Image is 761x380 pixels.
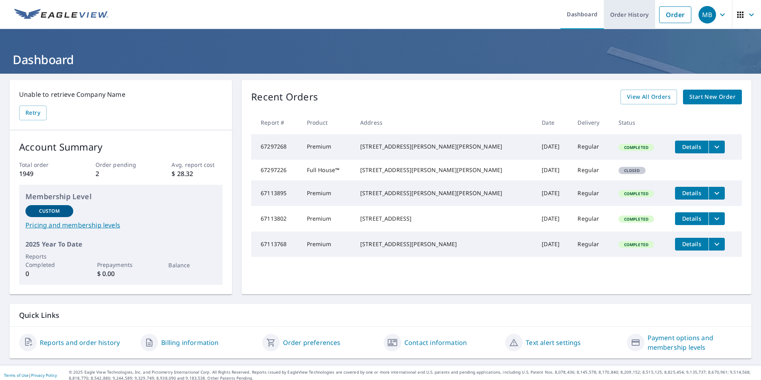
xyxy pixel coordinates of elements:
th: Product [300,111,354,134]
td: 67113768 [251,231,300,257]
span: Completed [619,191,653,196]
div: [STREET_ADDRESS][PERSON_NAME] [360,240,529,248]
th: Address [354,111,535,134]
a: Start New Order [683,90,742,104]
a: Billing information [161,338,219,347]
th: Status [612,111,669,134]
a: Pricing and membership levels [25,220,216,230]
button: detailsBtn-67297268 [675,141,708,153]
th: Date [535,111,571,134]
div: [STREET_ADDRESS][PERSON_NAME][PERSON_NAME] [360,189,529,197]
div: [STREET_ADDRESS] [360,215,529,223]
button: filesDropdownBtn-67113895 [708,187,725,200]
div: MB [699,6,716,24]
p: 2025 Year To Date [25,239,216,249]
td: Premium [300,180,354,206]
button: Retry [19,106,47,120]
p: Balance [168,261,216,269]
p: Quick Links [19,310,742,320]
th: Delivery [571,111,612,134]
td: 67113895 [251,180,300,206]
span: Details [680,143,704,151]
td: Regular [571,160,612,180]
span: Start New Order [689,92,736,102]
p: 2 [96,169,146,178]
th: Report # [251,111,300,134]
td: Regular [571,231,612,257]
span: Completed [619,242,653,247]
p: Reports Completed [25,252,73,269]
p: 0 [25,269,73,278]
td: Regular [571,134,612,160]
span: Details [680,189,704,197]
a: Reports and order history [40,338,120,347]
td: [DATE] [535,231,571,257]
p: Recent Orders [251,90,318,104]
a: Payment options and membership levels [648,333,742,352]
span: Closed [619,168,645,173]
button: detailsBtn-67113802 [675,212,708,225]
td: Premium [300,206,354,231]
td: [DATE] [535,206,571,231]
p: Order pending [96,161,146,169]
td: Premium [300,134,354,160]
img: EV Logo [14,9,108,21]
button: filesDropdownBtn-67297268 [708,141,725,153]
td: Regular [571,206,612,231]
td: [DATE] [535,134,571,160]
p: 1949 [19,169,70,178]
button: filesDropdownBtn-67113768 [708,238,725,251]
span: Completed [619,216,653,222]
p: Custom [39,208,60,215]
a: View All Orders [621,90,677,104]
button: detailsBtn-67113768 [675,238,708,251]
button: detailsBtn-67113895 [675,187,708,200]
p: Avg. report cost [172,161,222,169]
td: [DATE] [535,180,571,206]
a: Terms of Use [4,372,29,378]
span: View All Orders [627,92,671,102]
td: Premium [300,231,354,257]
a: Contact information [404,338,467,347]
p: Account Summary [19,140,222,154]
p: | [4,373,57,378]
td: 67297226 [251,160,300,180]
p: $ 0.00 [97,269,145,278]
a: Text alert settings [526,338,581,347]
span: Retry [25,108,40,118]
p: Total order [19,161,70,169]
h1: Dashboard [10,51,751,68]
a: Order preferences [283,338,341,347]
div: [STREET_ADDRESS][PERSON_NAME][PERSON_NAME] [360,166,529,174]
div: [STREET_ADDRESS][PERSON_NAME][PERSON_NAME] [360,143,529,151]
a: Privacy Policy [31,372,57,378]
button: filesDropdownBtn-67113802 [708,212,725,225]
p: Membership Level [25,191,216,202]
a: Order [659,6,691,23]
span: Details [680,240,704,248]
span: Completed [619,145,653,150]
td: 67297268 [251,134,300,160]
p: Unable to retrieve Company Name [19,90,222,99]
td: 67113802 [251,206,300,231]
p: $ 28.32 [172,169,222,178]
span: Details [680,215,704,222]
td: Regular [571,180,612,206]
p: Prepayments [97,261,145,269]
td: [DATE] [535,160,571,180]
td: Full House™ [300,160,354,180]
